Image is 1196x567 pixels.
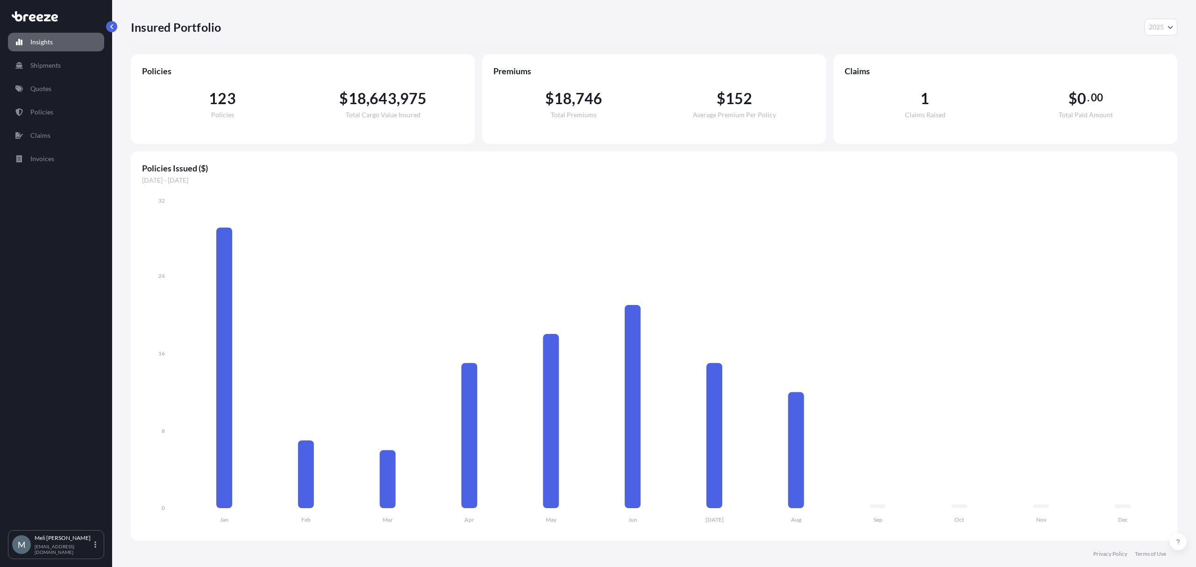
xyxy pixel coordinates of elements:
[142,176,1166,185] span: [DATE] - [DATE]
[717,91,726,106] span: $
[370,91,397,106] span: 643
[35,534,93,542] p: Meli [PERSON_NAME]
[162,427,165,434] tspan: 8
[8,126,104,145] a: Claims
[1091,94,1103,101] span: 00
[30,131,50,140] p: Claims
[18,540,26,549] span: M
[1135,550,1166,558] a: Terms of Use
[1059,112,1113,118] span: Total Paid Amount
[30,84,51,93] p: Quotes
[954,516,964,523] tspan: Oct
[8,149,104,168] a: Invoices
[383,516,393,523] tspan: Mar
[301,516,311,523] tspan: Feb
[628,516,637,523] tspan: Jun
[546,516,557,523] tspan: May
[576,91,603,106] span: 746
[845,65,1166,77] span: Claims
[30,154,54,163] p: Invoices
[30,61,61,70] p: Shipments
[8,79,104,98] a: Quotes
[220,516,228,523] tspan: Jan
[493,65,815,77] span: Premiums
[35,544,93,555] p: [EMAIL_ADDRESS][DOMAIN_NAME]
[346,112,420,118] span: Total Cargo Value Insured
[874,516,883,523] tspan: Sep
[8,33,104,51] a: Insights
[131,20,221,35] p: Insured Portfolio
[30,107,53,117] p: Policies
[158,197,165,204] tspan: 32
[8,56,104,75] a: Shipments
[366,91,370,106] span: ,
[211,112,234,118] span: Policies
[554,91,572,106] span: 18
[30,37,53,47] p: Insights
[162,504,165,511] tspan: 0
[158,272,165,279] tspan: 24
[142,65,463,77] span: Policies
[8,103,104,121] a: Policies
[572,91,575,106] span: ,
[705,516,724,523] tspan: [DATE]
[1087,94,1089,101] span: .
[464,516,474,523] tspan: Apr
[791,516,802,523] tspan: Aug
[1077,91,1086,106] span: 0
[726,91,753,106] span: 152
[1149,22,1164,32] span: 2025
[1118,516,1128,523] tspan: Dec
[905,112,946,118] span: Claims Raised
[209,91,236,106] span: 123
[1068,91,1077,106] span: $
[339,91,348,106] span: $
[400,91,427,106] span: 975
[545,91,554,106] span: $
[1036,516,1047,523] tspan: Nov
[158,350,165,357] tspan: 16
[1145,19,1177,35] button: Year Selector
[397,91,400,106] span: ,
[142,163,1166,174] span: Policies Issued ($)
[1093,550,1127,558] a: Privacy Policy
[551,112,597,118] span: Total Premiums
[349,91,366,106] span: 18
[920,91,929,106] span: 1
[693,112,776,118] span: Average Premium Per Policy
